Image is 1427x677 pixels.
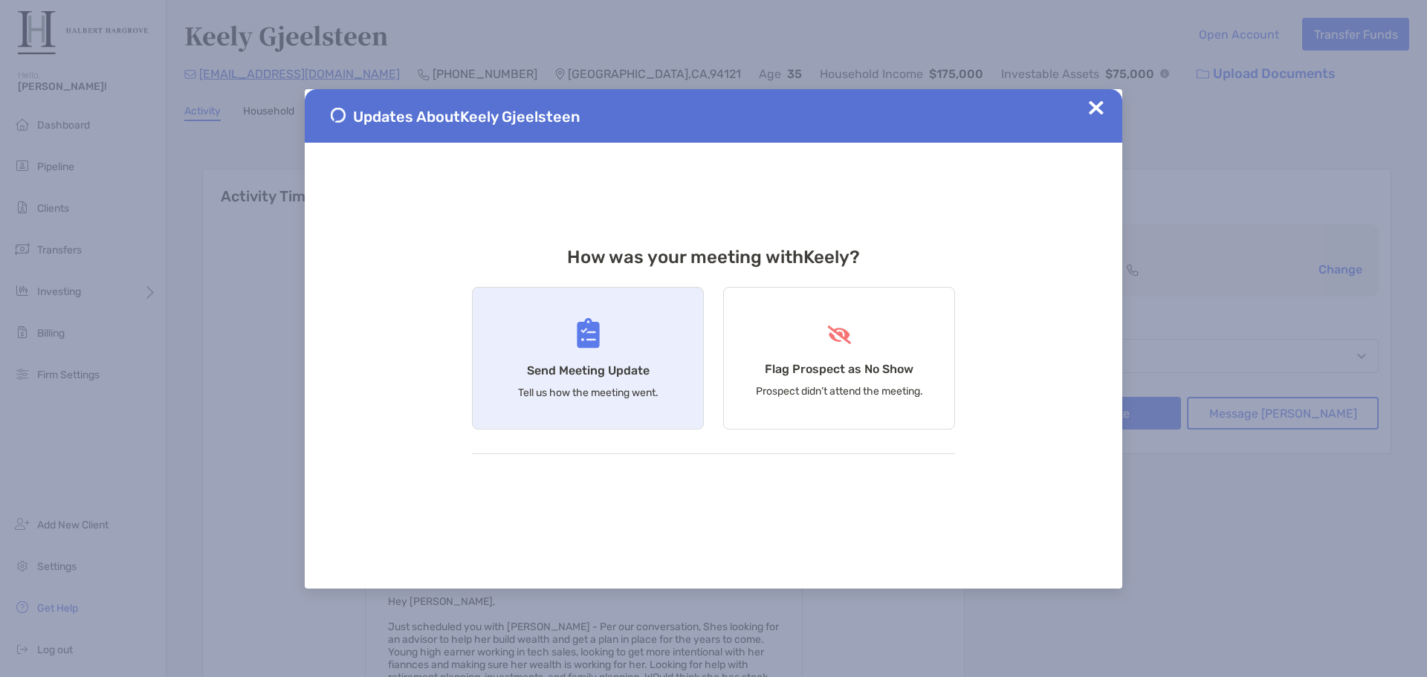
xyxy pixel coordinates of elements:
h3: How was your meeting with Keely ? [472,247,955,268]
img: Send Meeting Update 1 [331,108,346,123]
img: Send Meeting Update [577,318,600,349]
p: Tell us how the meeting went. [518,386,659,399]
span: Updates About Keely Gjeelsteen [353,108,580,126]
h4: Send Meeting Update [527,363,650,378]
img: Flag Prospect as No Show [826,325,853,344]
h4: Flag Prospect as No Show [765,362,913,376]
img: Close Updates Zoe [1089,100,1104,115]
p: Prospect didn’t attend the meeting. [756,385,923,398]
